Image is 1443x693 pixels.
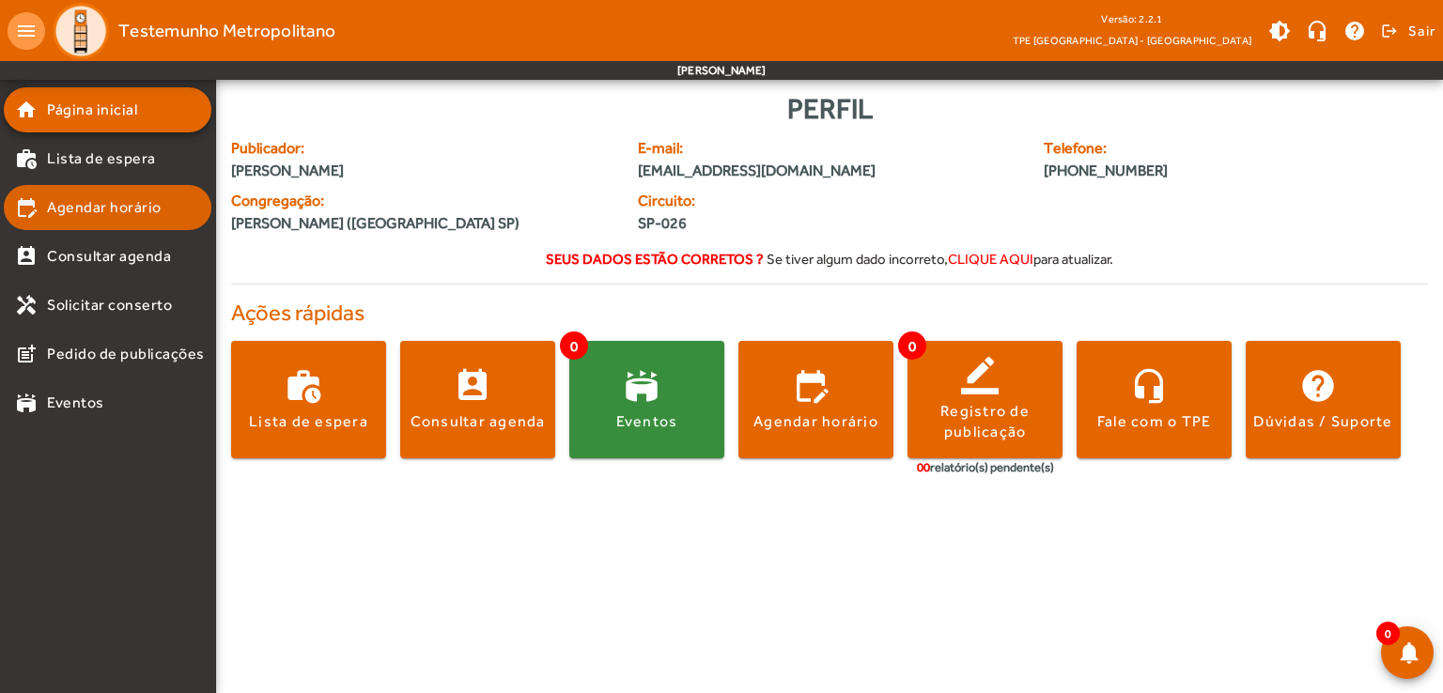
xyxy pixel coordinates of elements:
[738,341,893,458] button: Agendar horário
[898,331,926,360] span: 0
[231,160,615,182] span: [PERSON_NAME]
[400,341,555,458] button: Consultar agenda
[47,99,137,121] span: Página inicial
[47,392,104,414] span: Eventos
[638,160,1022,182] span: [EMAIL_ADDRESS][DOMAIN_NAME]
[1013,8,1251,31] div: Versão: 2.2.1
[1013,31,1251,50] span: TPE [GEOGRAPHIC_DATA] - [GEOGRAPHIC_DATA]
[616,411,678,432] div: Eventos
[638,190,818,212] span: Circuito:
[1246,341,1401,458] button: Dúvidas / Suporte
[908,401,1063,443] div: Registro de publicação
[231,300,1428,327] h4: Ações rápidas
[908,341,1063,458] button: Registro de publicação
[569,341,724,458] button: Eventos
[53,3,109,59] img: Logo TPE
[638,212,818,235] span: SP-026
[948,251,1033,267] span: clique aqui
[45,3,335,59] a: Testemunho Metropolitano
[917,458,1054,477] div: relatório(s) pendente(s)
[47,343,205,365] span: Pedido de publicações
[231,341,386,458] button: Lista de espera
[917,460,930,474] span: 00
[231,190,615,212] span: Congregação:
[767,251,1113,267] span: Se tiver algum dado incorreto, para atualizar.
[546,251,764,267] strong: Seus dados estão corretos ?
[8,12,45,50] mat-icon: menu
[231,137,615,160] span: Publicador:
[47,245,171,268] span: Consultar agenda
[15,343,38,365] mat-icon: post_add
[1376,622,1400,645] span: 0
[15,196,38,219] mat-icon: edit_calendar
[1044,137,1327,160] span: Telefone:
[1378,17,1435,45] button: Sair
[1044,160,1327,182] span: [PHONE_NUMBER]
[249,411,368,432] div: Lista de espera
[1253,411,1392,432] div: Dúvidas / Suporte
[1097,411,1212,432] div: Fale com o TPE
[15,294,38,316] mat-icon: handyman
[231,87,1428,130] div: Perfil
[15,392,38,414] mat-icon: stadium
[47,147,156,170] span: Lista de espera
[47,294,172,316] span: Solicitar conserto
[753,411,878,432] div: Agendar horário
[560,331,588,360] span: 0
[118,16,335,46] span: Testemunho Metropolitano
[638,137,1022,160] span: E-mail:
[47,196,162,219] span: Agendar horário
[231,212,520,235] span: [PERSON_NAME] ([GEOGRAPHIC_DATA] SP)
[15,99,38,121] mat-icon: home
[15,147,38,170] mat-icon: work_history
[1408,16,1435,46] span: Sair
[411,411,546,432] div: Consultar agenda
[1077,341,1232,458] button: Fale com o TPE
[15,245,38,268] mat-icon: perm_contact_calendar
